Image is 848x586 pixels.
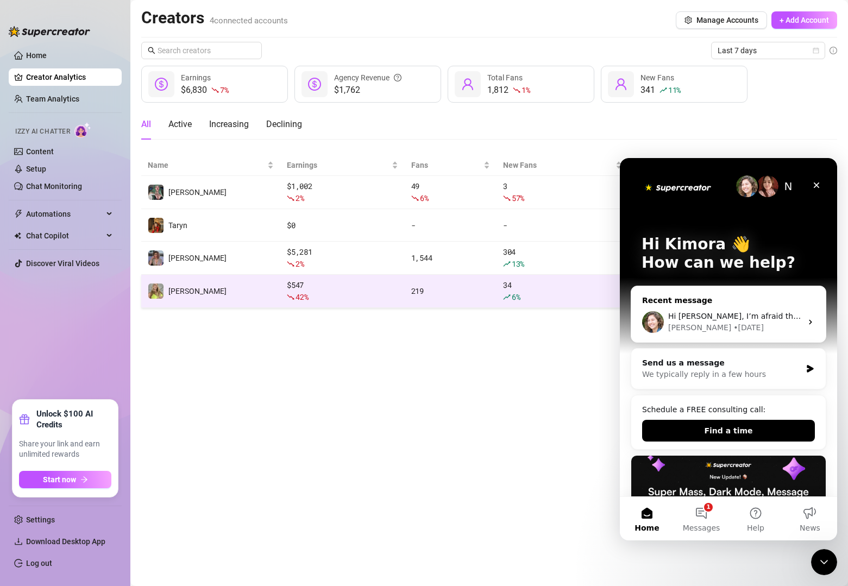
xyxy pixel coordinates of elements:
span: Start now [43,475,76,484]
div: $6,830 [181,84,228,97]
span: [PERSON_NAME] [168,254,227,262]
span: Download Desktop App [26,537,105,546]
button: Find a time [22,262,195,283]
span: Earnings [287,159,390,171]
span: Automations [26,205,103,223]
span: rise [503,293,511,301]
span: gift [19,414,30,425]
img: Chat Copilot [14,232,21,240]
button: News [163,339,217,382]
span: fall [411,194,419,202]
span: [PERSON_NAME] [168,287,227,295]
span: arrow-right [80,476,88,483]
span: user [461,78,474,91]
span: 13 % [512,259,524,269]
span: 6 % [512,292,520,302]
div: $ 547 [287,279,398,303]
span: 7 % [220,85,228,95]
div: [PERSON_NAME] [48,164,111,175]
div: Send us a messageWe typically reply in a few hours [11,190,206,231]
div: $ 0 [287,219,398,231]
div: $ 5,281 [287,246,398,270]
span: fall [287,260,294,268]
span: Home [15,366,39,374]
div: Close [187,17,206,37]
span: fall [513,86,520,94]
button: Manage Accounts [676,11,767,29]
span: calendar [813,47,819,54]
span: New Fans [503,159,613,171]
div: 1,544 [411,252,490,264]
img: Joslyn [148,283,164,299]
span: rise [659,86,667,94]
strong: Unlock $100 AI Credits [36,408,111,430]
span: Taryn [168,221,187,230]
span: 11 % [668,85,681,95]
span: 6 % [420,193,428,203]
span: News [180,366,200,374]
span: user [614,78,627,91]
button: Start nowarrow-right [19,471,111,488]
iframe: Intercom live chat [811,549,837,575]
th: Name [141,155,280,176]
div: Send us a message [22,199,181,211]
span: [PERSON_NAME] [168,188,227,197]
a: Chat Monitoring [26,182,82,191]
th: Earnings [280,155,405,176]
a: Creator Analytics [26,68,113,86]
a: Team Analytics [26,94,79,103]
span: fall [211,86,219,94]
span: Total Fans [487,73,523,82]
div: We typically reply in a few hours [22,211,181,222]
th: New Fans [497,155,629,176]
span: Last 7 days [718,42,819,59]
span: 42 % [296,292,308,302]
div: 341 [640,84,681,97]
div: Agency Revenue [334,72,401,84]
span: download [14,537,23,546]
span: 2 % [296,193,304,203]
span: Chat Copilot [26,227,103,244]
img: Super Mass, Dark Mode, Message Library & Bump Improvements [11,298,206,374]
div: 49 [411,180,490,204]
span: info-circle [830,47,837,54]
button: Messages [54,339,109,382]
button: + Add Account [771,11,837,29]
div: 219 [411,285,490,297]
span: setting [684,16,692,24]
span: 2 % [296,259,304,269]
a: Home [26,51,47,60]
span: Izzy AI Chatter [15,127,70,137]
span: fall [503,194,511,202]
iframe: Intercom live chat [620,158,837,540]
div: • [DATE] [114,164,144,175]
div: 3 [503,180,622,204]
span: question-circle [394,72,401,84]
span: rise [503,260,511,268]
span: Name [148,159,265,171]
span: New Fans [640,73,674,82]
a: Setup [26,165,46,173]
input: Search creators [158,45,247,56]
span: 4 connected accounts [210,16,288,26]
img: Taryn [148,218,164,233]
div: $ 1,002 [287,180,398,204]
img: Elise [148,185,164,200]
span: 1 % [522,85,530,95]
a: Settings [26,515,55,524]
span: dollar-circle [155,78,168,91]
div: 304 [503,246,622,270]
div: All [141,118,151,131]
button: Help [109,339,163,382]
div: Increasing [209,118,249,131]
div: Super Mass, Dark Mode, Message Library & Bump Improvements [11,297,206,446]
span: Earnings [181,73,211,82]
